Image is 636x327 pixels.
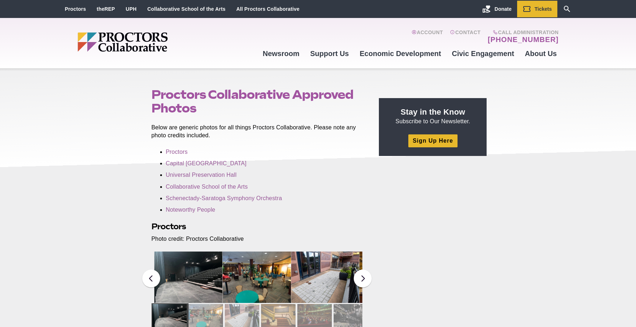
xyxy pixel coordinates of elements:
a: All Proctors Collaborative [236,6,300,12]
a: Contact [450,29,481,44]
a: Support Us [305,44,354,63]
a: Universal Preservation Hall [166,172,237,178]
p: Subscribe to Our Newsletter. [387,107,478,125]
a: theREP [97,6,115,12]
a: Account [412,29,443,44]
button: Previous slide [142,270,160,287]
a: About Us [520,44,562,63]
a: Collaborative School of the Arts [166,184,248,190]
strong: Proctors [152,222,186,231]
a: Donate [477,1,517,17]
a: Noteworthy People [166,207,215,213]
strong: Stay in the Know [401,107,465,116]
a: Search [557,1,577,17]
a: Newsroom [257,44,305,63]
span: Donate [495,6,511,12]
iframe: Advertisement [379,165,487,254]
a: Proctors [65,6,86,12]
a: [PHONE_NUMBER] [488,35,558,44]
span: Call Administration [486,29,558,35]
a: Civic Engagement [446,44,519,63]
span: Tickets [535,6,552,12]
h1: Proctors Collaborative Approved Photos [152,88,363,115]
a: Economic Development [354,44,447,63]
a: Proctors [166,149,188,155]
p: Below are generic photos for all things Proctors Collaborative. Please note any photo credits inc... [152,124,363,139]
button: Next slide [354,270,372,287]
a: Capital [GEOGRAPHIC_DATA] [166,160,247,166]
a: Schenectady-Saratoga Symphony Orchestra [166,195,282,201]
a: Tickets [517,1,557,17]
img: Proctors logo [78,32,223,52]
a: Collaborative School of the Arts [147,6,226,12]
a: Sign Up Here [408,134,457,147]
p: Photo credit: Proctors Collaborative [152,235,363,243]
a: UPH [126,6,136,12]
